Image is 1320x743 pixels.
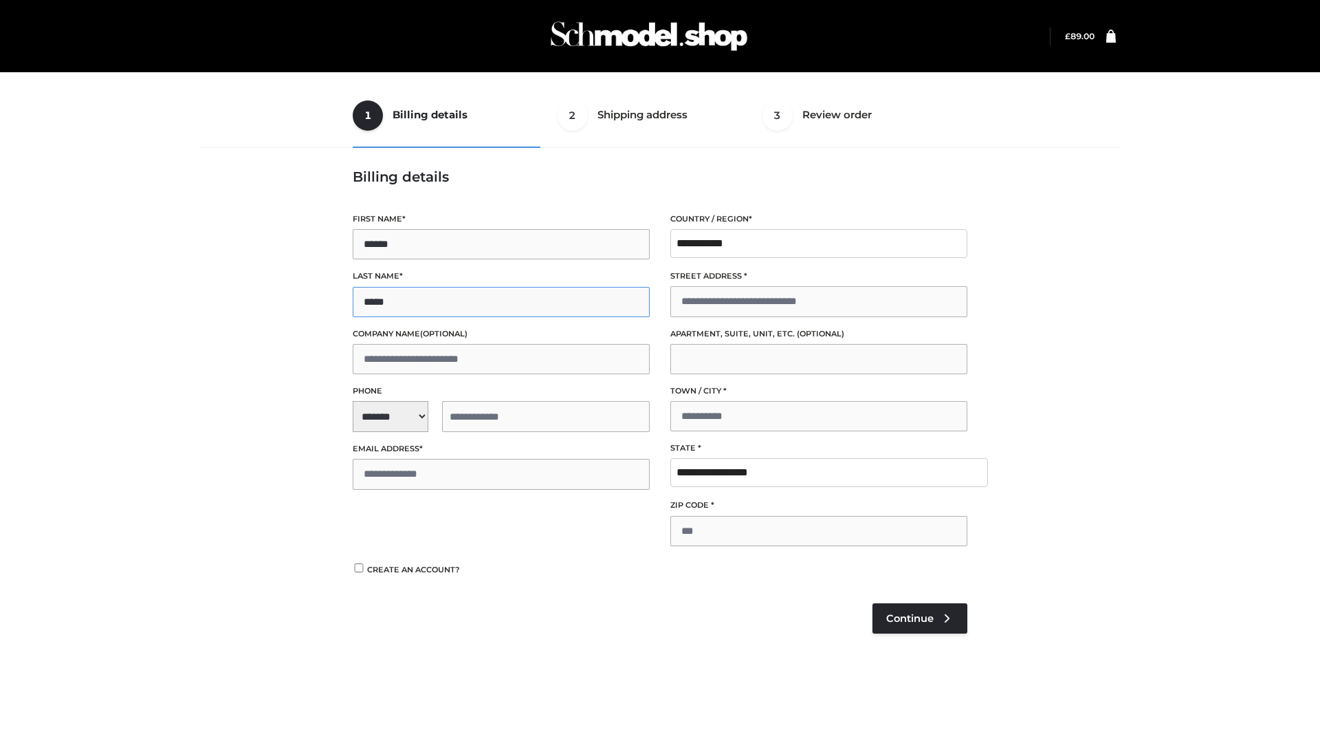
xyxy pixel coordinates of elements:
a: £89.00 [1065,31,1094,41]
label: Apartment, suite, unit, etc. [670,327,967,341]
h3: Billing details [353,169,967,185]
bdi: 89.00 [1065,31,1094,41]
span: Create an account? [367,565,460,574]
span: Continue [886,612,934,625]
label: Country / Region [670,213,967,226]
img: Schmodel Admin 964 [546,9,752,63]
span: (optional) [420,329,467,338]
label: Email address [353,442,650,455]
label: Phone [353,385,650,398]
label: ZIP Code [670,499,967,512]
span: (optional) [797,329,844,338]
label: Last name [353,270,650,283]
label: State [670,442,967,455]
label: Company name [353,327,650,341]
label: First name [353,213,650,226]
span: £ [1065,31,1070,41]
input: Create an account? [353,563,365,572]
label: Street address [670,270,967,283]
a: Continue [872,603,967,634]
label: Town / City [670,385,967,398]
